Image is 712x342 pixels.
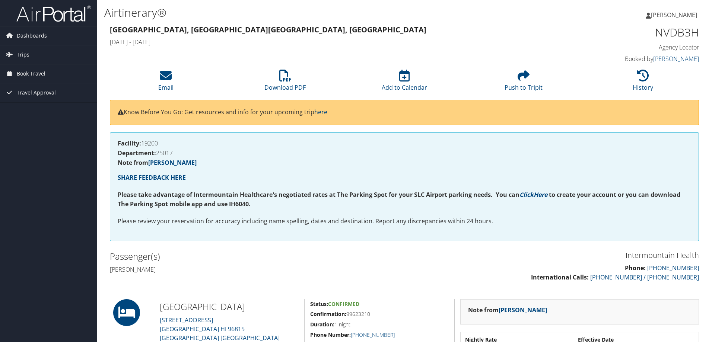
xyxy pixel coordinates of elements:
[310,321,334,328] strong: Duration:
[118,159,197,167] strong: Note from
[110,38,549,46] h4: [DATE] - [DATE]
[118,173,186,182] a: SHARE FEEDBACK HERE
[633,74,653,92] a: History
[16,5,91,22] img: airportal-logo.png
[499,306,547,314] a: [PERSON_NAME]
[160,300,299,313] h2: [GEOGRAPHIC_DATA]
[590,273,699,281] a: [PHONE_NUMBER] / [PHONE_NUMBER]
[264,74,306,92] a: Download PDF
[118,150,691,156] h4: 25017
[560,55,699,63] h4: Booked by
[351,331,395,338] a: [PHONE_NUMBER]
[519,191,534,199] a: Click
[505,74,543,92] a: Push to Tripit
[382,74,427,92] a: Add to Calendar
[160,316,280,342] a: [STREET_ADDRESS][GEOGRAPHIC_DATA] HI 96815 [GEOGRAPHIC_DATA] [GEOGRAPHIC_DATA]
[17,83,56,102] span: Travel Approval
[118,139,141,147] strong: Facility:
[110,250,399,263] h2: Passenger(s)
[651,11,697,19] span: [PERSON_NAME]
[310,310,346,317] strong: Confirmation:
[328,300,359,307] span: Confirmed
[17,64,45,83] span: Book Travel
[410,250,699,261] h3: Intermountain Health
[310,321,449,328] h5: 1 night
[646,4,705,26] a: [PERSON_NAME]
[104,5,505,20] h1: Airtinerary®
[647,264,699,272] a: [PHONE_NUMBER]
[158,74,174,92] a: Email
[17,26,47,45] span: Dashboards
[560,43,699,51] h4: Agency Locator
[110,25,426,35] strong: [GEOGRAPHIC_DATA], [GEOGRAPHIC_DATA] [GEOGRAPHIC_DATA], [GEOGRAPHIC_DATA]
[534,191,547,199] a: Here
[468,306,547,314] strong: Note from
[653,55,699,63] a: [PERSON_NAME]
[110,265,399,274] h4: [PERSON_NAME]
[118,140,691,146] h4: 19200
[118,108,691,117] p: Know Before You Go: Get resources and info for your upcoming trip
[310,300,328,307] strong: Status:
[310,310,449,318] h5: 99623210
[118,191,519,199] strong: Please take advantage of Intermountain Healthcare's negotiated rates at The Parking Spot for your...
[17,45,29,64] span: Trips
[560,25,699,40] h1: NVDB3H
[118,217,691,226] p: Please review your reservation for accuracy including name spelling, dates and destination. Repor...
[118,149,156,157] strong: Department:
[314,108,327,116] a: here
[531,273,589,281] strong: International Calls:
[148,159,197,167] a: [PERSON_NAME]
[625,264,646,272] strong: Phone:
[310,331,351,338] strong: Phone Number:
